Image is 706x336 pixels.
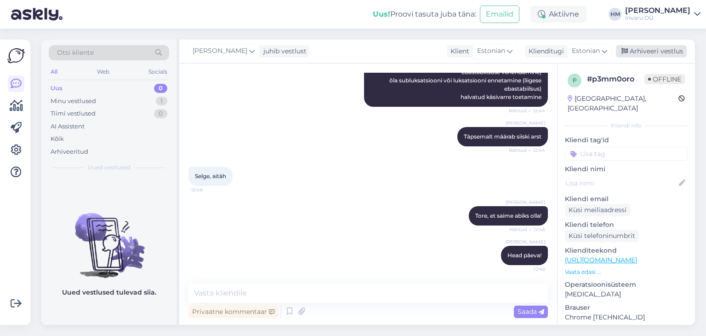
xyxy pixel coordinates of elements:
div: Privaatne kommentaar [188,306,278,318]
span: 12:46 [191,186,226,193]
div: Web [95,66,111,78]
div: Tiimi vestlused [51,109,96,118]
span: Saada [518,307,544,316]
div: Socials [147,66,169,78]
a: [URL][DOMAIN_NAME] [565,256,637,264]
span: Selge, aitäh [195,173,226,180]
button: Emailid [480,6,519,23]
div: Küsi meiliaadressi [565,204,630,216]
span: Otsi kliente [57,48,94,58]
span: Head päeva! [507,252,541,259]
span: [PERSON_NAME] [506,238,545,245]
p: Kliendi telefon [565,220,688,230]
div: Proovi tasuta juba täna: [373,9,476,20]
span: Estonian [572,46,600,56]
p: Vaata edasi ... [565,268,688,276]
p: Chrome [TECHNICAL_ID] [565,313,688,322]
div: [GEOGRAPHIC_DATA], [GEOGRAPHIC_DATA] [568,94,678,113]
span: Täpsemalt määrab siiski arst [464,133,541,140]
a: [PERSON_NAME]Invaru OÜ [625,7,700,22]
span: Offline [644,74,685,84]
div: Arhiveeritud [51,147,88,156]
div: Aktiivne [530,6,586,23]
span: [PERSON_NAME] [506,120,545,127]
span: 12:46 [511,266,545,272]
div: Kliendi info [565,122,688,130]
p: Kliendi tag'id [565,135,688,145]
div: AI Assistent [51,122,85,131]
input: Lisa tag [565,147,688,161]
p: Kliendi nimi [565,164,688,174]
p: Klienditeekond [565,246,688,255]
span: Nähtud ✓ 12:44 [509,107,545,114]
p: Uued vestlused tulevad siia. [62,288,156,297]
div: 0 [154,84,167,93]
span: Tore, et saime abiks olla! [475,212,541,219]
img: Askly Logo [7,47,25,64]
span: Uued vestlused [88,163,131,172]
div: HM [609,8,621,21]
p: Brauser [565,303,688,313]
p: [MEDICAL_DATA] [565,290,688,299]
b: Uus! [373,10,390,18]
p: Kliendi email [565,194,688,204]
div: All [49,66,59,78]
div: [PERSON_NAME] [625,7,690,14]
div: Kõik [51,134,64,144]
div: Invaru OÜ [625,14,690,22]
span: Nähtud ✓ 12:44 [509,147,545,154]
input: Lisa nimi [565,178,677,188]
span: Estonian [477,46,505,56]
div: Minu vestlused [51,97,96,106]
div: Uus [51,84,63,93]
span: [PERSON_NAME] [193,46,247,56]
img: No chats [41,197,176,279]
div: 1 [156,97,167,106]
p: Operatsioonisüsteem [565,280,688,290]
div: Klient [447,46,469,56]
span: [PERSON_NAME] [506,199,545,206]
div: juhib vestlust [260,46,307,56]
div: Küsi telefoninumbrit [565,230,639,242]
span: Nähtud ✓ 12:46 [509,226,545,233]
span: p [573,77,577,84]
div: Arhiveeri vestlus [616,45,687,58]
div: Klienditugi [525,46,564,56]
div: # p3mm0oro [587,74,644,85]
div: 0 [154,109,167,118]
